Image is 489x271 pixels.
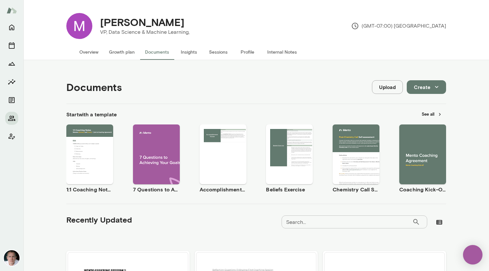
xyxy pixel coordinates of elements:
h4: [PERSON_NAME] [100,16,184,28]
button: Upload [372,80,403,94]
h6: Chemistry Call Self-Assessment [Coaches only] [333,186,379,193]
button: Sessions [204,44,233,60]
button: Home [5,21,18,34]
img: Mento [7,4,17,17]
button: Client app [5,130,18,143]
button: Sessions [5,39,18,52]
button: Growth Plan [5,57,18,70]
h6: Beliefs Exercise [266,186,313,193]
button: Documents [140,44,174,60]
h6: Accomplishment Tracker [200,186,246,193]
button: Members [5,112,18,125]
button: Internal Notes [262,44,302,60]
h5: Recently Updated [66,214,132,225]
h6: Coaching Kick-Off | Coaching Agreement [399,186,446,193]
button: Insights [174,44,204,60]
button: Insights [5,75,18,88]
h6: 7 Questions to Achieving Your Goals [133,186,180,193]
img: Mike Lane [4,250,20,266]
p: (GMT-07:00) [GEOGRAPHIC_DATA] [351,22,446,30]
button: Documents [5,94,18,107]
h6: Start with a template [66,110,117,118]
img: Michael Ulin [66,13,92,39]
h6: 1:1 Coaching Notes [66,186,113,193]
button: Growth plan [104,44,140,60]
button: Profile [233,44,262,60]
button: Create [407,80,446,94]
button: See all [418,109,446,119]
p: VP, Data Science & Machine Learning, [100,28,190,36]
h4: Documents [66,81,122,93]
button: Overview [74,44,104,60]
